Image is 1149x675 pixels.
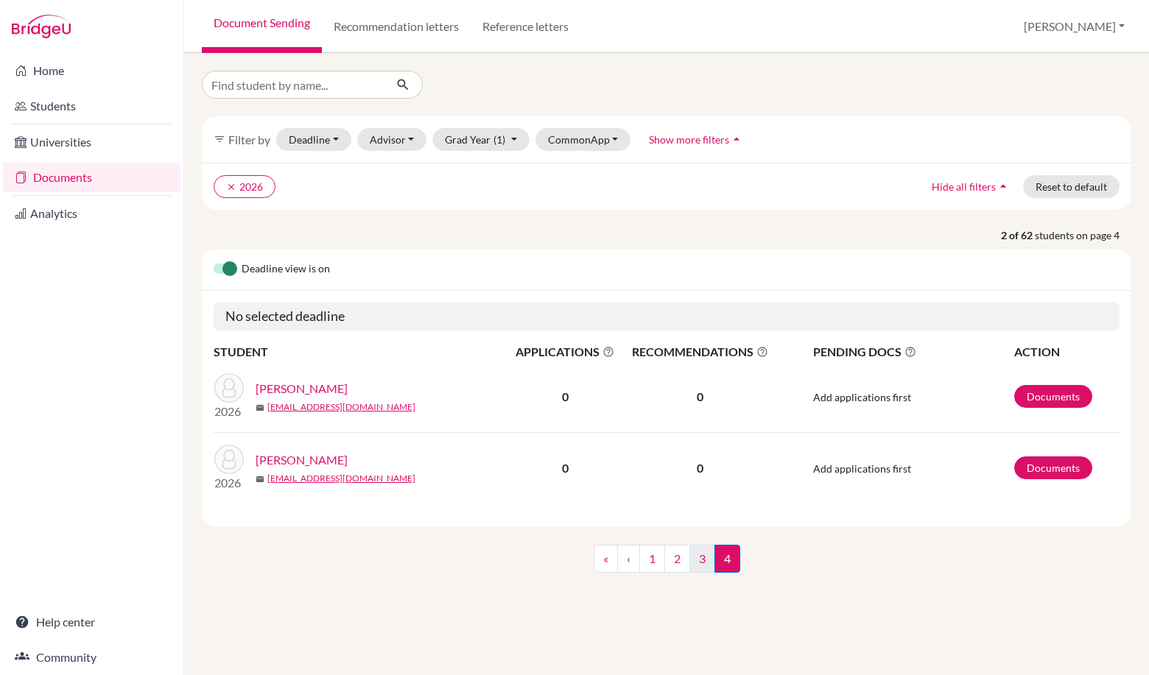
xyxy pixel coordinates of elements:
[256,475,264,484] span: mail
[214,175,275,198] button: clear2026
[256,403,264,412] span: mail
[509,343,621,361] span: APPLICATIONS
[919,175,1023,198] button: Hide all filtersarrow_drop_up
[3,127,180,157] a: Universities
[714,545,740,573] span: 4
[1014,385,1092,408] a: Documents
[535,128,631,151] button: CommonApp
[1014,456,1092,479] a: Documents
[228,132,270,146] span: Filter by
[562,389,569,403] b: 0
[214,403,244,420] p: 2026
[622,459,777,477] p: 0
[226,182,236,192] i: clear
[562,461,569,475] b: 0
[3,607,180,637] a: Help center
[1001,227,1035,243] strong: 2 of 62
[1013,342,1120,361] th: ACTION
[3,56,180,85] a: Home
[276,128,351,151] button: Deadline
[202,71,384,99] input: Find student by name...
[813,391,911,403] span: Add applications first
[813,343,1013,361] span: PENDING DOCS
[214,445,244,474] img: Zubarev, Mikhail
[214,342,508,361] th: STUDENT
[1023,175,1120,198] button: Reset to default
[12,15,71,38] img: Bridge-U
[3,199,180,228] a: Analytics
[594,545,740,584] nav: ...
[267,472,415,485] a: [EMAIL_ADDRESS][DOMAIN_NAME]
[256,451,348,469] a: [PERSON_NAME]
[622,388,777,406] p: 0
[432,128,530,151] button: Grad Year(1)
[639,545,665,573] a: 1
[1035,227,1131,243] span: students on page 4
[214,133,225,145] i: filter_list
[649,133,729,146] span: Show more filters
[242,261,330,278] span: Deadline view is on
[689,545,715,573] a: 3
[636,128,756,151] button: Show more filtersarrow_drop_up
[996,179,1011,194] i: arrow_drop_up
[3,91,180,121] a: Students
[594,545,618,573] a: «
[932,180,996,193] span: Hide all filters
[664,545,690,573] a: 2
[813,462,911,475] span: Add applications first
[256,380,348,397] a: [PERSON_NAME]
[214,303,1120,331] h5: No selected deadline
[729,132,744,146] i: arrow_drop_up
[617,545,640,573] a: ‹
[3,643,180,672] a: Community
[493,133,505,146] span: (1)
[3,163,180,192] a: Documents
[357,128,427,151] button: Advisor
[214,373,244,403] img: Xu, William
[214,474,244,492] p: 2026
[622,343,777,361] span: RECOMMENDATIONS
[1017,13,1131,40] button: [PERSON_NAME]
[267,400,415,414] a: [EMAIL_ADDRESS][DOMAIN_NAME]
